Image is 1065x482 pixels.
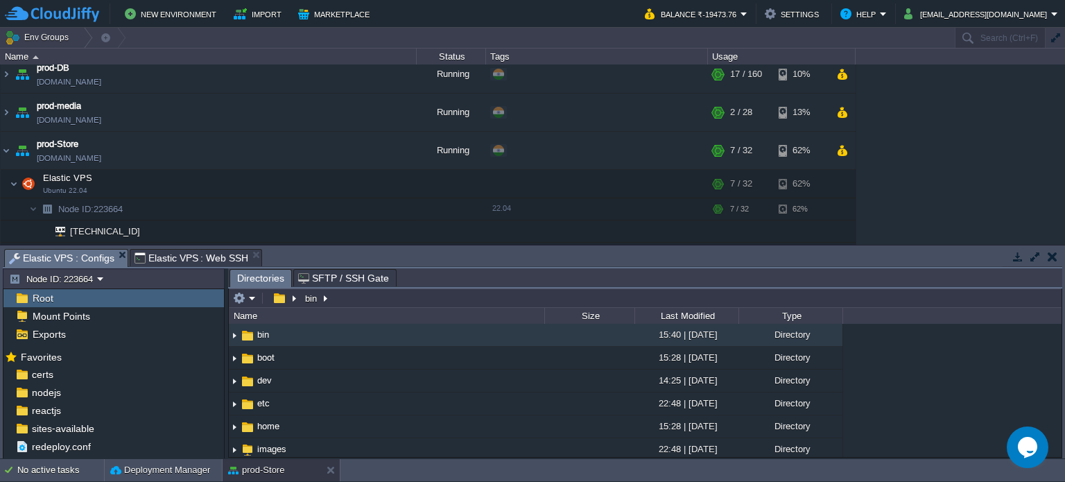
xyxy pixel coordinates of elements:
a: Favorites [18,352,64,363]
span: Elastic VPS : Web SSH [135,250,249,266]
img: AMDAwAAAACH5BAEAAAAALAAAAAABAAEAAAICRAEAOw== [46,221,65,242]
div: 62% [779,198,824,220]
img: AMDAwAAAACH5BAEAAAAALAAAAAABAAEAAAICRAEAOw== [229,439,240,461]
img: AMDAwAAAACH5BAEAAAAALAAAAAABAAEAAAICRAEAOw== [33,55,39,59]
a: Root [30,292,55,304]
img: AMDAwAAAACH5BAEAAAAALAAAAAABAAEAAAICRAEAOw== [10,170,18,198]
input: Click to enter the path [229,289,1062,308]
span: [DOMAIN_NAME] [37,151,101,165]
div: Directory [738,370,842,391]
a: home [255,420,282,432]
div: Directory [738,324,842,345]
span: Ubuntu 22.04 [43,187,87,195]
iframe: chat widget [1007,427,1051,468]
div: Running [417,94,486,131]
div: Running [417,55,486,93]
span: prod-media [37,99,81,113]
span: Elastic VPS [42,172,94,184]
button: bin [303,292,320,304]
div: Directory [738,415,842,437]
div: 22:48 | [DATE] [634,393,738,414]
img: AMDAwAAAACH5BAEAAAAALAAAAAABAAEAAAICRAEAOw== [229,416,240,438]
button: Settings [765,6,823,22]
button: Node ID: 223664 [9,273,97,285]
div: Last Modified [636,308,738,324]
img: AMDAwAAAACH5BAEAAAAALAAAAAABAAEAAAICRAEAOw== [240,397,255,412]
img: AMDAwAAAACH5BAEAAAAALAAAAAABAAEAAAICRAEAOw== [240,420,255,435]
span: Favorites [18,351,64,363]
img: AMDAwAAAACH5BAEAAAAALAAAAAABAAEAAAICRAEAOw== [37,198,57,220]
div: Type [740,308,842,324]
img: AMDAwAAAACH5BAEAAAAALAAAAAABAAEAAAICRAEAOw== [37,243,46,264]
a: prod-Store [37,137,78,151]
div: Size [546,308,634,324]
a: Exports [30,328,68,341]
a: etc [255,397,272,409]
img: AMDAwAAAACH5BAEAAAAALAAAAAABAAEAAAICRAEAOw== [12,132,32,169]
div: 2 / 28 [730,94,752,131]
a: redeploy.conf [29,440,93,453]
button: Balance ₹-19473.76 [645,6,741,22]
img: AMDAwAAAACH5BAEAAAAALAAAAAABAAEAAAICRAEAOw== [1,55,12,93]
button: Marketplace [298,6,374,22]
div: 13% [779,94,824,131]
img: AMDAwAAAACH5BAEAAAAALAAAAAABAAEAAAICRAEAOw== [240,374,255,389]
div: 15:28 | [DATE] [634,415,738,437]
button: [EMAIL_ADDRESS][DOMAIN_NAME] [904,6,1051,22]
div: 10% [779,55,824,93]
a: Elastic VPSUbuntu 22.04 [42,173,94,183]
button: Env Groups [5,28,73,47]
div: 7 / 32 [730,132,752,169]
img: AMDAwAAAACH5BAEAAAAALAAAAAABAAEAAAICRAEAOw== [46,243,65,264]
div: Directory [738,393,842,414]
span: SFTP / SSH Gate [298,270,389,286]
img: AMDAwAAAACH5BAEAAAAALAAAAAABAAEAAAICRAEAOw== [229,347,240,369]
div: 7 / 32 [730,170,752,198]
div: 7 / 32 [730,198,749,220]
a: [TECHNICAL_ID] [69,226,142,236]
a: nodejs [29,386,63,399]
span: Mount Points [30,310,92,322]
div: 22:48 | [DATE] [634,438,738,460]
span: Elastic VPS : Configs [9,250,114,267]
img: AMDAwAAAACH5BAEAAAAALAAAAAABAAEAAAICRAEAOw== [19,170,38,198]
a: certs [29,368,55,381]
span: [DOMAIN_NAME] [37,75,101,89]
div: 15:28 | [DATE] [634,347,738,368]
div: Usage [709,49,855,64]
a: Node ID:223664 [57,203,125,215]
img: AMDAwAAAACH5BAEAAAAALAAAAAABAAEAAAICRAEAOw== [1,132,12,169]
button: New Environment [125,6,220,22]
button: prod-Store [228,463,284,477]
span: 223664 [57,203,125,215]
div: 17 / 160 [730,55,762,93]
a: bin [255,329,271,341]
button: Help [840,6,880,22]
div: Directory [738,347,842,368]
div: Name [230,308,544,324]
a: reactjs [29,404,63,417]
img: AMDAwAAAACH5BAEAAAAALAAAAAABAAEAAAICRAEAOw== [37,221,46,242]
span: sites-available [29,422,96,435]
a: images [255,443,288,455]
img: AMDAwAAAACH5BAEAAAAALAAAAAABAAEAAAICRAEAOw== [240,328,255,343]
span: 22.04 [492,204,511,212]
div: Tags [487,49,707,64]
div: No active tasks [17,459,104,481]
div: 15:40 | [DATE] [634,324,738,345]
div: 14:25 | [DATE] [634,370,738,391]
span: dev [255,375,274,386]
img: AMDAwAAAACH5BAEAAAAALAAAAAABAAEAAAICRAEAOw== [12,94,32,131]
span: [TECHNICAL_ID] [69,243,142,264]
div: Running [417,132,486,169]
